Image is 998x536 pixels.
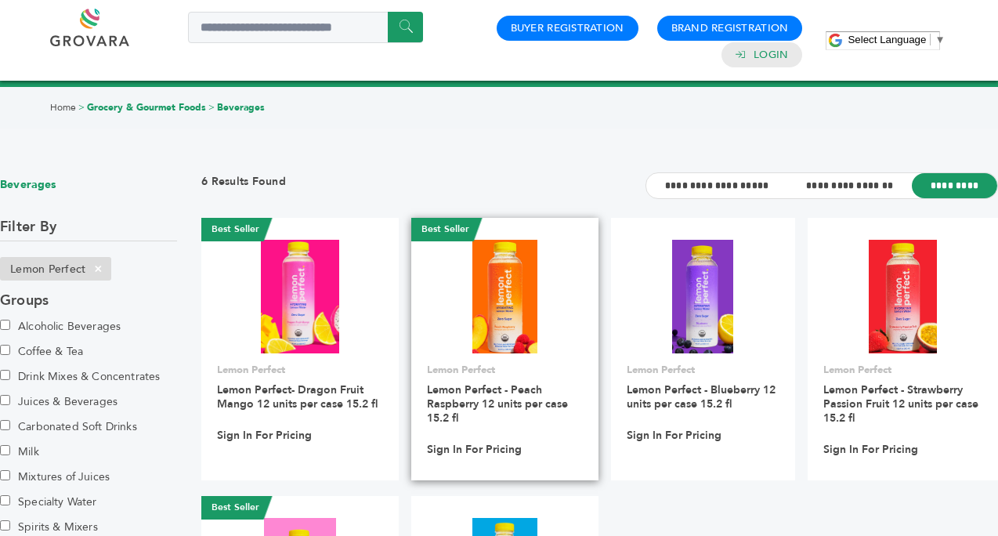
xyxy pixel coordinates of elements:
[671,21,789,35] a: Brand Registration
[217,101,265,114] a: Beverages
[188,12,423,43] input: Search a product or brand...
[823,443,918,457] a: Sign In For Pricing
[261,240,340,353] img: Lemon Perfect- Dragon Fruit Mango 12 units per case 15.2 fl
[823,363,982,377] p: Lemon Perfect
[201,174,286,198] h3: 6 Results Found
[427,443,522,457] a: Sign In For Pricing
[869,240,936,353] img: Lemon Perfect - Strawberry Passion Fruit 12 units per case 15.2 fl
[754,48,788,62] a: Login
[217,429,312,443] a: Sign In For Pricing
[208,101,215,114] span: >
[627,363,779,377] p: Lemon Perfect
[50,101,76,114] a: Home
[935,34,945,45] span: ▼
[511,21,624,35] a: Buyer Registration
[672,240,733,353] img: Lemon Perfect - Blueberry 12 units per case 15.2 fl
[472,240,537,353] img: Lemon Perfect - Peach Raspberry 12 units per case 15.2 fl
[823,382,978,426] a: Lemon Perfect - Strawberry Passion Fruit 12 units per case 15.2 fl
[427,363,582,377] p: Lemon Perfect
[627,382,776,411] a: Lemon Perfect - Blueberry 12 units per case 15.2 fl
[87,101,206,114] a: Grocery & Gourmet Foods
[427,382,568,426] a: Lemon Perfect - Peach Raspberry 12 units per case 15.2 fl
[848,34,945,45] a: Select Language​
[848,34,926,45] span: Select Language
[217,382,378,411] a: Lemon Perfect- Dragon Fruit Mango 12 units per case 15.2 fl
[85,259,111,278] span: ×
[217,363,383,377] p: Lemon Perfect
[78,101,85,114] span: >
[627,429,721,443] a: Sign In For Pricing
